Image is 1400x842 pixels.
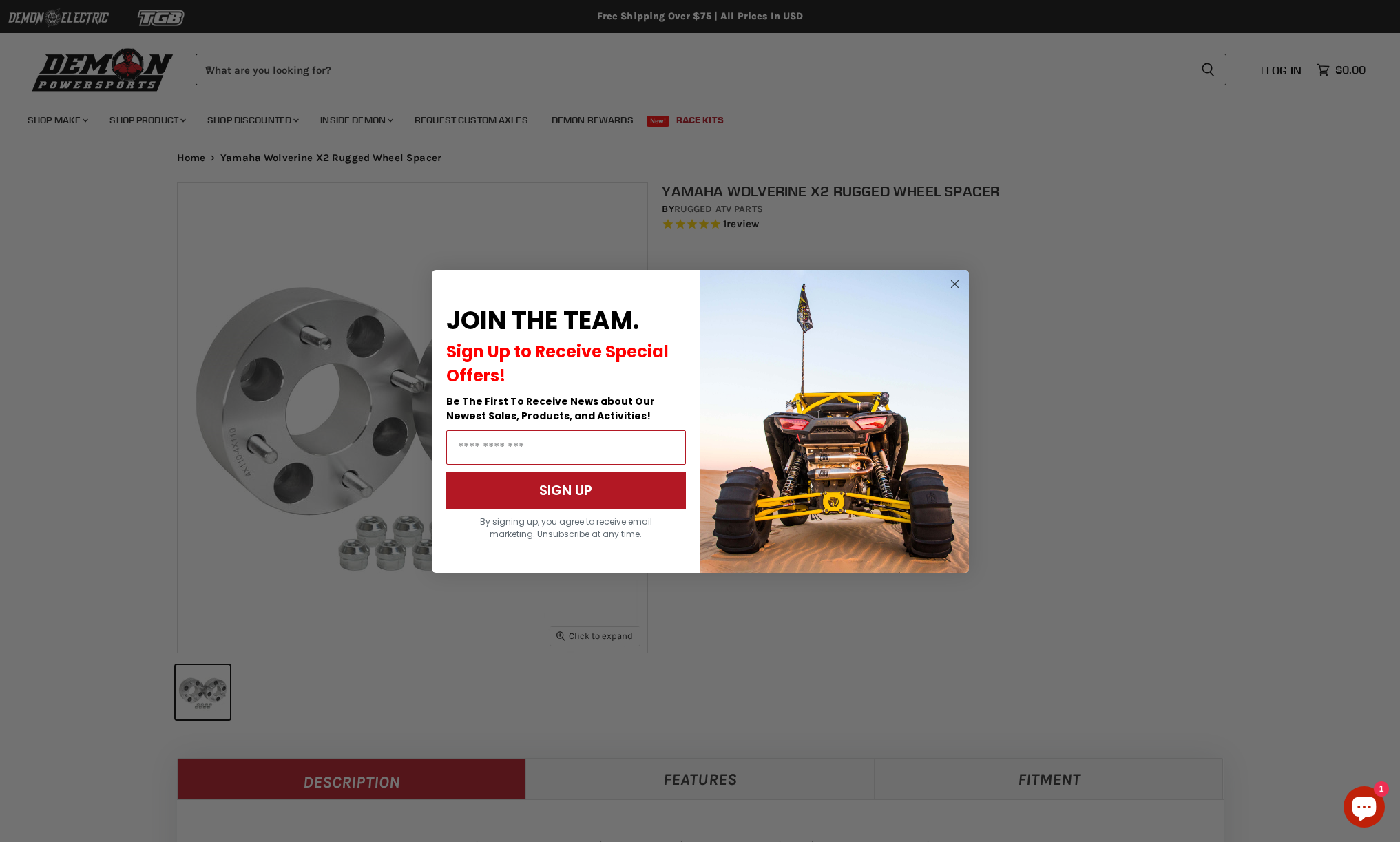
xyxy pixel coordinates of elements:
button: Close dialog [946,275,963,293]
img: a9095488-b6e7-41ba-879d-588abfab540b.jpeg [700,270,969,573]
span: Sign Up to Receive Special Offers! [446,340,669,387]
button: SIGN UP [446,472,686,509]
span: By signing up, you agree to receive email marketing. Unsubscribe at any time. [480,516,652,540]
span: JOIN THE TEAM. [446,303,639,338]
input: Email Address [446,430,686,465]
inbox-online-store-chat: Shopify online store chat [1339,786,1389,831]
span: Be The First To Receive News about Our Newest Sales, Products, and Activities! [446,394,655,423]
